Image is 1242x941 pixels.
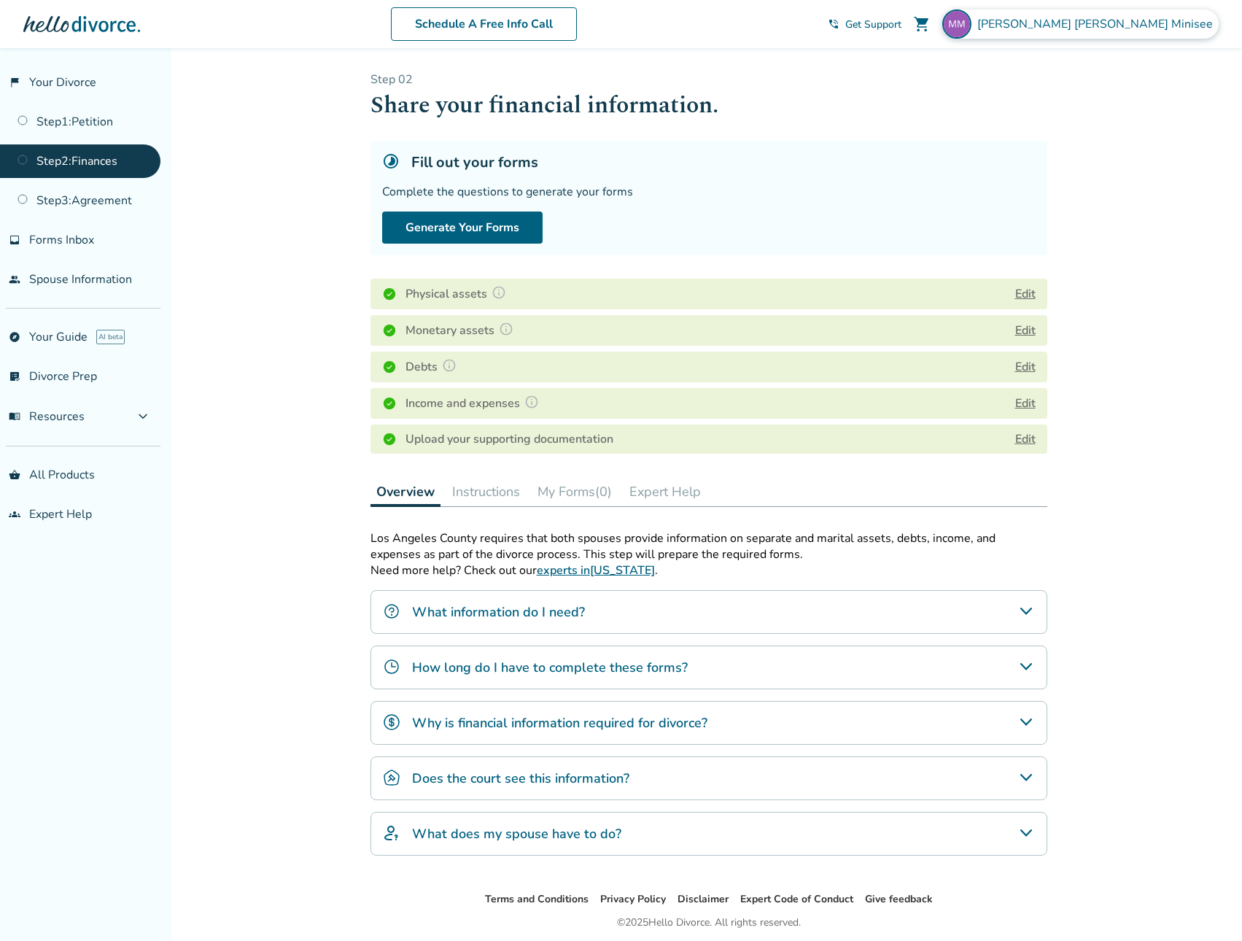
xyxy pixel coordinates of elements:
[942,9,971,39] img: maminisee@gmail.com
[977,16,1219,32] span: [PERSON_NAME] [PERSON_NAME] Minisee
[370,646,1047,689] div: How long do I have to complete these forms?
[828,18,839,30] span: phone_in_talk
[405,357,461,376] h4: Debts
[865,891,933,908] li: Give feedback
[499,322,513,336] img: Question Mark
[913,15,931,33] span: shopping_cart
[370,477,440,507] button: Overview
[383,769,400,786] img: Does the court see this information?
[492,285,506,300] img: Question Mark
[383,713,400,731] img: Why is financial information required for divorce?
[537,562,655,578] a: experts in[US_STATE]
[524,395,539,409] img: Question Mark
[9,469,20,481] span: shopping_basket
[532,477,618,506] button: My Forms(0)
[485,892,589,906] a: Terms and Conditions
[391,7,577,41] a: Schedule A Free Info Call
[9,408,85,425] span: Resources
[678,891,729,908] li: Disclaimer
[383,603,400,620] img: What information do I need?
[370,71,1047,88] p: Step 0 2
[370,530,1047,562] p: Los Angeles County requires that both spouses provide information on separate and marital assets,...
[412,658,688,677] h4: How long do I have to complete these forms?
[405,430,613,448] h4: Upload your supporting documentation
[1015,285,1036,303] button: Edit
[382,212,543,244] button: Generate Your Forms
[370,590,1047,634] div: What information do I need?
[370,701,1047,745] div: Why is financial information required for divorce?
[1015,322,1036,339] button: Edit
[96,330,125,344] span: AI beta
[405,284,511,303] h4: Physical assets
[446,477,526,506] button: Instructions
[370,756,1047,800] div: Does the court see this information?
[382,360,397,374] img: Completed
[1169,871,1242,941] iframe: Chat Widget
[9,411,20,422] span: menu_book
[412,824,621,843] h4: What does my spouse have to do?
[1015,431,1036,447] a: Edit
[9,234,20,246] span: inbox
[624,477,707,506] button: Expert Help
[9,371,20,382] span: list_alt_check
[412,603,585,621] h4: What information do I need?
[383,658,400,675] img: How long do I have to complete these forms?
[9,274,20,285] span: people
[382,432,397,446] img: Completed
[383,824,400,842] img: What does my spouse have to do?
[740,892,853,906] a: Expert Code of Conduct
[405,321,518,340] h4: Monetary assets
[382,184,1036,200] div: Complete the questions to generate your forms
[411,152,538,172] h5: Fill out your forms
[9,77,20,88] span: flag_2
[442,358,457,373] img: Question Mark
[134,408,152,425] span: expand_more
[1015,395,1036,412] button: Edit
[382,396,397,411] img: Completed
[412,769,629,788] h4: Does the court see this information?
[600,892,666,906] a: Privacy Policy
[370,562,1047,578] p: Need more help? Check out our .
[370,812,1047,856] div: What does my spouse have to do?
[370,88,1047,123] h1: Share your financial information.
[617,914,801,932] div: © 2025 Hello Divorce. All rights reserved.
[382,323,397,338] img: Completed
[382,287,397,301] img: Completed
[9,508,20,520] span: groups
[405,394,543,413] h4: Income and expenses
[412,713,707,732] h4: Why is financial information required for divorce?
[845,18,901,31] span: Get Support
[9,331,20,343] span: explore
[29,232,94,248] span: Forms Inbox
[828,18,901,31] a: phone_in_talkGet Support
[1015,358,1036,376] button: Edit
